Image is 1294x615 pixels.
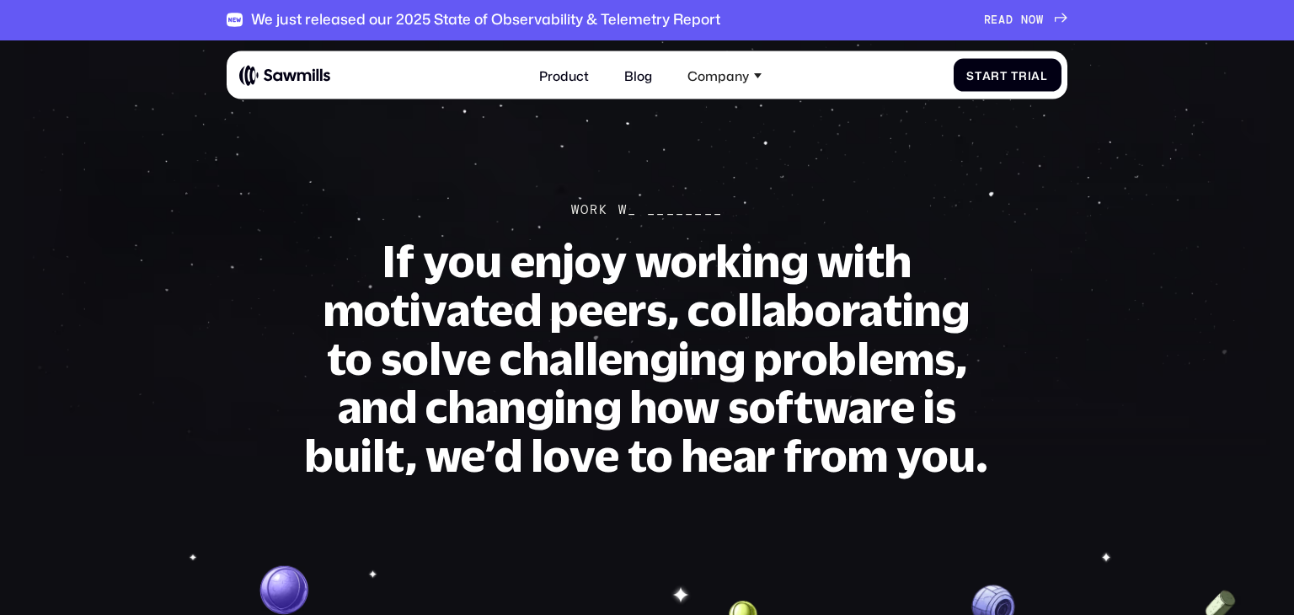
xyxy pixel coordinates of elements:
[1019,68,1028,82] span: r
[1021,13,1029,27] span: N
[614,58,661,93] a: Blog
[1028,68,1032,82] span: i
[1029,13,1036,27] span: O
[975,68,982,82] span: t
[1011,68,1019,82] span: T
[982,68,992,82] span: a
[1006,13,1013,27] span: D
[571,202,724,217] div: Work W_ ________
[529,58,598,93] a: Product
[966,68,975,82] span: S
[1000,68,1008,82] span: t
[251,11,720,29] div: We just released our 2025 State of Observability & Telemetry Report
[1031,68,1040,82] span: a
[678,58,772,93] div: Company
[954,59,1061,92] a: StartTrial
[991,68,1000,82] span: r
[1040,68,1048,82] span: l
[984,13,992,27] span: R
[303,237,991,479] h1: If you enjoy working with motivated peers, collaborating to solve challenging problems, and chang...
[687,67,749,83] div: Company
[1036,13,1044,27] span: W
[991,13,998,27] span: E
[998,13,1006,27] span: A
[984,13,1068,27] a: READNOW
